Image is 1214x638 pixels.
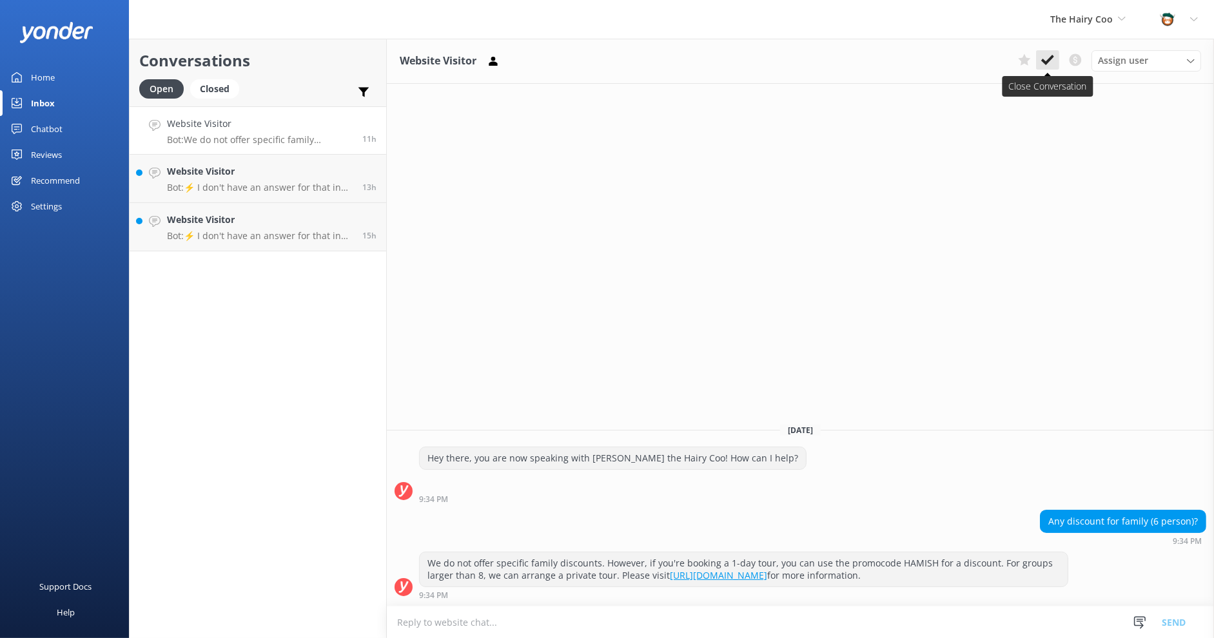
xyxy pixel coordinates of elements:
[419,496,448,503] strong: 9:34 PM
[362,182,377,193] span: Sep 23 2025 07:51pm (UTC +01:00) Europe/Dublin
[780,425,821,436] span: [DATE]
[420,447,806,469] div: Hey there, you are now speaking with [PERSON_NAME] the Hairy Coo! How can I help?
[1158,10,1177,29] img: 457-1738239164.png
[400,53,476,70] h3: Website Visitor
[139,81,190,95] a: Open
[1041,510,1206,532] div: Any discount for family (6 person)?
[362,133,377,144] span: Sep 23 2025 09:34pm (UTC +01:00) Europe/Dublin
[190,79,239,99] div: Closed
[31,116,63,142] div: Chatbot
[31,64,55,90] div: Home
[1050,13,1113,25] span: The Hairy Coo
[139,79,184,99] div: Open
[167,213,353,227] h4: Website Visitor
[362,230,377,241] span: Sep 23 2025 05:50pm (UTC +01:00) Europe/Dublin
[31,193,62,219] div: Settings
[167,134,353,146] p: Bot: We do not offer specific family discounts. However, if you're booking a 1-day tour, you can ...
[31,142,62,168] div: Reviews
[670,569,767,581] a: [URL][DOMAIN_NAME]
[190,81,246,95] a: Closed
[1173,537,1202,545] strong: 9:34 PM
[419,494,807,503] div: Sep 23 2025 09:34pm (UTC +01:00) Europe/Dublin
[167,164,353,179] h4: Website Visitor
[1098,53,1148,68] span: Assign user
[40,574,92,599] div: Support Docs
[1092,50,1201,71] div: Assign User
[420,552,1068,586] div: We do not offer specific family discounts. However, if you're booking a 1-day tour, you can use t...
[130,155,386,203] a: Website VisitorBot:⚡ I don't have an answer for that in my knowledge base. Please try and rephras...
[419,590,1068,599] div: Sep 23 2025 09:34pm (UTC +01:00) Europe/Dublin
[419,592,448,599] strong: 9:34 PM
[1040,536,1206,545] div: Sep 23 2025 09:34pm (UTC +01:00) Europe/Dublin
[31,168,80,193] div: Recommend
[19,22,93,43] img: yonder-white-logo.png
[139,48,377,73] h2: Conversations
[31,90,55,116] div: Inbox
[167,117,353,131] h4: Website Visitor
[167,230,353,242] p: Bot: ⚡ I don't have an answer for that in my knowledge base. Please try and rephrase your questio...
[130,106,386,155] a: Website VisitorBot:We do not offer specific family discounts. However, if you're booking a 1-day ...
[167,182,353,193] p: Bot: ⚡ I don't have an answer for that in my knowledge base. Please try and rephrase your questio...
[57,599,75,625] div: Help
[130,203,386,251] a: Website VisitorBot:⚡ I don't have an answer for that in my knowledge base. Please try and rephras...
